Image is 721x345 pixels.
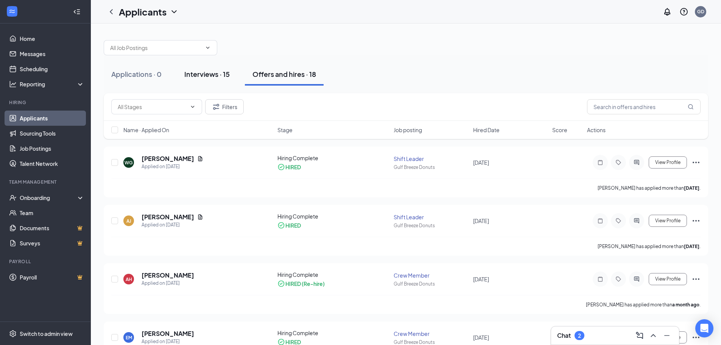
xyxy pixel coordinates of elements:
[394,126,422,134] span: Job posting
[578,333,581,339] div: 2
[20,270,84,285] a: PayrollCrown
[587,99,701,114] input: Search in offers and hires
[684,244,699,249] b: [DATE]
[684,185,699,191] b: [DATE]
[649,156,687,169] button: View Profile
[9,258,83,265] div: Payroll
[277,163,285,171] svg: CheckmarkCircle
[119,5,167,18] h1: Applicants
[9,194,17,201] svg: UserCheck
[20,194,78,201] div: Onboarding
[552,126,567,134] span: Score
[9,80,17,88] svg: Analysis
[190,104,196,110] svg: ChevronDown
[394,164,468,170] div: Gulf Breeze Donuts
[598,243,701,250] p: [PERSON_NAME] has applied more than .
[661,329,673,342] button: Minimize
[142,221,203,229] div: Applied on [DATE]
[277,212,389,220] div: Hiring Complete
[142,271,194,279] h5: [PERSON_NAME]
[142,213,194,221] h5: [PERSON_NAME]
[586,301,701,308] p: [PERSON_NAME] has applied more than .
[394,281,468,287] div: Gulf Breeze Donuts
[473,334,489,341] span: [DATE]
[632,159,641,165] svg: ActiveChat
[197,156,203,162] svg: Document
[20,220,84,236] a: DocumentsCrown
[277,222,285,229] svg: CheckmarkCircle
[125,159,133,166] div: WG
[655,276,681,282] span: View Profile
[142,279,194,287] div: Applied on [DATE]
[277,329,389,337] div: Hiring Complete
[632,218,641,224] svg: ActiveChat
[655,218,681,223] span: View Profile
[20,205,84,220] a: Team
[394,222,468,229] div: Gulf Breeze Donuts
[118,103,187,111] input: All Stages
[73,8,81,16] svg: Collapse
[20,31,84,46] a: Home
[596,276,605,282] svg: Note
[587,126,606,134] span: Actions
[394,155,468,162] div: Shift Leader
[20,80,85,88] div: Reporting
[142,155,194,163] h5: [PERSON_NAME]
[123,126,169,134] span: Name · Applied On
[634,329,646,342] button: ComposeMessage
[20,126,84,141] a: Sourcing Tools
[691,333,701,342] svg: Ellipses
[126,218,131,224] div: AJ
[394,213,468,221] div: Shift Leader
[598,185,701,191] p: [PERSON_NAME] has applied more than .
[697,8,704,15] div: GD
[473,217,489,224] span: [DATE]
[277,271,389,278] div: Hiring Complete
[142,329,194,338] h5: [PERSON_NAME]
[596,218,605,224] svg: Note
[649,273,687,285] button: View Profile
[647,329,659,342] button: ChevronUp
[557,331,571,340] h3: Chat
[20,141,84,156] a: Job Postings
[679,7,688,16] svg: QuestionInfo
[649,215,687,227] button: View Profile
[394,272,468,279] div: Crew Member
[614,218,623,224] svg: Tag
[691,216,701,225] svg: Ellipses
[277,126,293,134] span: Stage
[205,45,211,51] svg: ChevronDown
[9,99,83,106] div: Hiring
[473,126,500,134] span: Hired Date
[473,276,489,283] span: [DATE]
[8,8,16,15] svg: WorkstreamLogo
[655,160,681,165] span: View Profile
[252,69,316,79] div: Offers and hires · 18
[649,331,658,340] svg: ChevronUp
[691,275,701,284] svg: Ellipses
[212,102,221,111] svg: Filter
[277,154,389,162] div: Hiring Complete
[277,280,285,287] svg: CheckmarkCircle
[394,330,468,337] div: Crew Member
[9,330,17,337] svg: Settings
[20,46,84,61] a: Messages
[110,44,202,52] input: All Job Postings
[285,280,325,287] div: HIRED (Re-hire)
[107,7,116,16] svg: ChevronLeft
[672,302,699,308] b: a month ago
[184,69,230,79] div: Interviews · 15
[9,179,83,185] div: Team Management
[662,331,671,340] svg: Minimize
[20,61,84,76] a: Scheduling
[632,276,641,282] svg: ActiveChat
[473,159,489,166] span: [DATE]
[285,222,301,229] div: HIRED
[20,111,84,126] a: Applicants
[285,163,301,171] div: HIRED
[663,7,672,16] svg: Notifications
[205,99,244,114] button: Filter Filters
[20,330,73,337] div: Switch to admin view
[126,334,132,341] div: EM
